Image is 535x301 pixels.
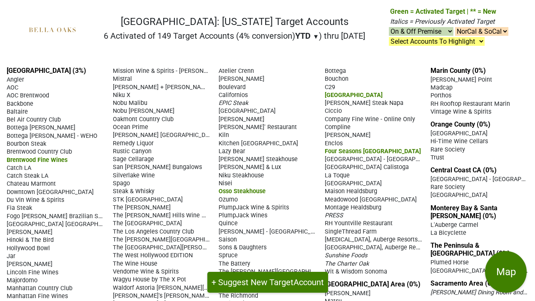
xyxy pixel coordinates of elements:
span: [PERSON_NAME]'s [PERSON_NAME][GEOGRAPHIC_DATA] [113,291,267,299]
span: Baltaire [7,108,28,115]
span: Catch LA [7,164,31,172]
span: SingleThread Farm [325,228,377,235]
span: Wagyu House by The X Pot [113,276,186,283]
span: The [PERSON_NAME] Hills Wine Merchant [113,211,228,219]
span: Sunshine Foods [325,252,367,259]
span: Steak & Whisky [113,188,154,195]
span: Bottega [PERSON_NAME] - WEHO [7,132,97,139]
span: C29 [325,84,335,91]
span: STK [GEOGRAPHIC_DATA] [113,196,183,203]
button: Map [485,251,527,293]
span: Kiln [219,132,229,139]
span: [PERSON_NAME] [GEOGRAPHIC_DATA] [113,131,217,139]
span: La Toque [325,172,350,179]
span: Ocean Prime [113,124,148,131]
span: Californios [219,92,248,99]
span: [GEOGRAPHIC_DATA] [430,130,488,137]
span: Silverlake Wine [113,172,155,179]
span: Montage Healdsburg [325,204,381,211]
span: PlumpJack Wines [219,212,267,219]
span: Fia Steak [7,204,32,211]
span: [GEOGRAPHIC_DATA] [430,192,488,199]
span: Brentwood Fine Wines [7,157,67,164]
span: Four Seasons [GEOGRAPHIC_DATA] [325,148,421,155]
span: Vintage Wine & Spirits [430,108,491,115]
span: Hinoki & The Bird [7,236,54,244]
span: Bottega [325,67,346,75]
span: Manhattan Fine Wines [7,293,68,300]
span: RH Yountville Restaurant [325,220,393,227]
span: Niku Steakhouse [219,172,264,179]
span: Bel Air Country Club [7,116,61,123]
span: Kitchen [GEOGRAPHIC_DATA] [219,140,298,147]
span: The Los Angeles Country Club [113,228,194,235]
span: Brentwood Country Club [7,148,72,155]
span: PRESS [325,212,343,219]
span: San [PERSON_NAME] Bungalows [113,164,202,171]
span: Oakmont Country Club [113,116,174,123]
span: The Charter Oak [325,260,369,267]
span: The [GEOGRAPHIC_DATA][PERSON_NAME] [113,243,228,251]
span: Ozumo [219,196,238,203]
span: Sage Cellarage [113,156,154,163]
span: ▼ [313,33,319,40]
span: The Battery [219,260,250,267]
span: Nobu [PERSON_NAME] [113,107,174,114]
span: Madcap [430,84,453,91]
span: Rustic Canyon [113,148,152,155]
span: Plumed Horse [430,259,469,266]
span: Jar [7,253,15,260]
span: Angler [7,76,24,83]
span: Compline [325,124,351,131]
span: Spruce [219,252,238,259]
span: Bouchon [325,75,348,82]
a: Sacramento Area (0%) [430,279,499,287]
span: Nobu Malibu [113,100,147,107]
span: Boulevard [219,84,246,91]
span: Wit & Wisdom Sonoma [325,268,387,275]
a: [GEOGRAPHIC_DATA] Area (0%) [325,280,421,288]
span: [GEOGRAPHIC_DATA] [325,180,382,187]
span: Italics = Previously Activated Target [390,17,495,25]
span: Majordomo [7,277,37,284]
span: The Richmond [219,292,258,299]
span: [GEOGRAPHIC_DATA] [325,92,383,99]
span: Du Vin Wine & Spirits [7,197,64,204]
span: Atelier Crenn [219,67,254,75]
span: Catch Steak LA [7,172,48,179]
span: [PERSON_NAME] + [PERSON_NAME]'s Steakhouse [113,83,248,91]
span: Vendome Wine & Spirits [113,268,179,275]
span: Niku X [113,92,130,99]
span: Bottega [PERSON_NAME] [7,124,75,131]
span: [PERSON_NAME] [219,75,264,82]
span: Lazy Bear [219,148,245,155]
span: Rare Society [430,146,465,153]
span: [PERSON_NAME]' Restaurant [219,124,297,131]
span: Green = Activated Target | ** = New [390,7,496,15]
span: YTD [295,31,311,41]
span: Hi-Time Wine Cellars [430,138,488,145]
span: Fogo [PERSON_NAME] Brazilian Steakhouse [7,212,126,220]
span: Osso Steakhouse [219,188,266,195]
span: Nisei [219,180,232,187]
span: [PERSON_NAME] - [GEOGRAPHIC_DATA] [219,227,326,235]
span: [GEOGRAPHIC_DATA] [219,107,276,114]
span: Maison Healdsburg [325,188,377,195]
span: Porthos [430,92,451,99]
a: [GEOGRAPHIC_DATA] (3%) [7,67,86,75]
span: La Bicyclette [430,229,466,236]
span: [PERSON_NAME] [7,229,52,236]
span: Waldorf Astoria [PERSON_NAME][GEOGRAPHIC_DATA] [113,284,259,291]
span: The [PERSON_NAME][GEOGRAPHIC_DATA] [113,235,228,243]
span: Backbone [7,100,33,107]
span: Remedy Liquor [113,140,154,147]
h1: [GEOGRAPHIC_DATA]: [US_STATE] Target Accounts [104,16,365,28]
span: Trust [430,154,444,161]
span: [PERSON_NAME] [325,132,371,139]
a: Monterey Bay & Santa [PERSON_NAME] (0%) [430,204,498,220]
span: Mistral [113,75,132,82]
span: [GEOGRAPHIC_DATA] - [GEOGRAPHIC_DATA] [325,155,444,163]
span: The Wine House [113,260,157,267]
span: [PERSON_NAME] Dining Room and Bar [430,288,534,296]
span: Mission Wine & Spirits - [PERSON_NAME][GEOGRAPHIC_DATA] [113,67,282,75]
